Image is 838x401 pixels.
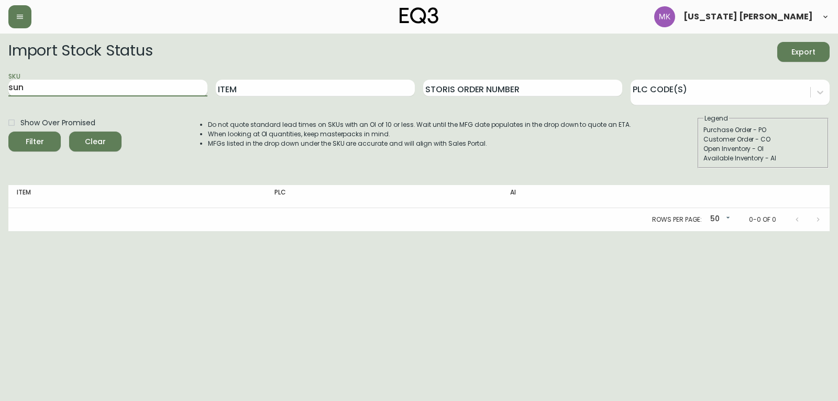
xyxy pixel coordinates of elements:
[502,185,690,208] th: AI
[8,185,266,208] th: Item
[208,139,631,148] li: MFGs listed in the drop down under the SKU are accurate and will align with Sales Portal.
[703,114,729,123] legend: Legend
[78,135,113,148] span: Clear
[654,6,675,27] img: ea5e0531d3ed94391639a5d1768dbd68
[8,132,61,151] button: Filter
[208,120,631,129] li: Do not quote standard lead times on SKUs with an OI of 10 or less. Wait until the MFG date popula...
[20,117,95,128] span: Show Over Promised
[703,154,823,163] div: Available Inventory - AI
[749,215,776,224] p: 0-0 of 0
[706,211,732,228] div: 50
[786,46,821,59] span: Export
[208,129,631,139] li: When looking at OI quantities, keep masterpacks in mind.
[652,215,702,224] p: Rows per page:
[266,185,502,208] th: PLC
[777,42,830,62] button: Export
[683,13,813,21] span: [US_STATE] [PERSON_NAME]
[703,144,823,154] div: Open Inventory - OI
[8,42,152,62] h2: Import Stock Status
[400,7,438,24] img: logo
[703,135,823,144] div: Customer Order - CO
[69,132,122,151] button: Clear
[703,125,823,135] div: Purchase Order - PO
